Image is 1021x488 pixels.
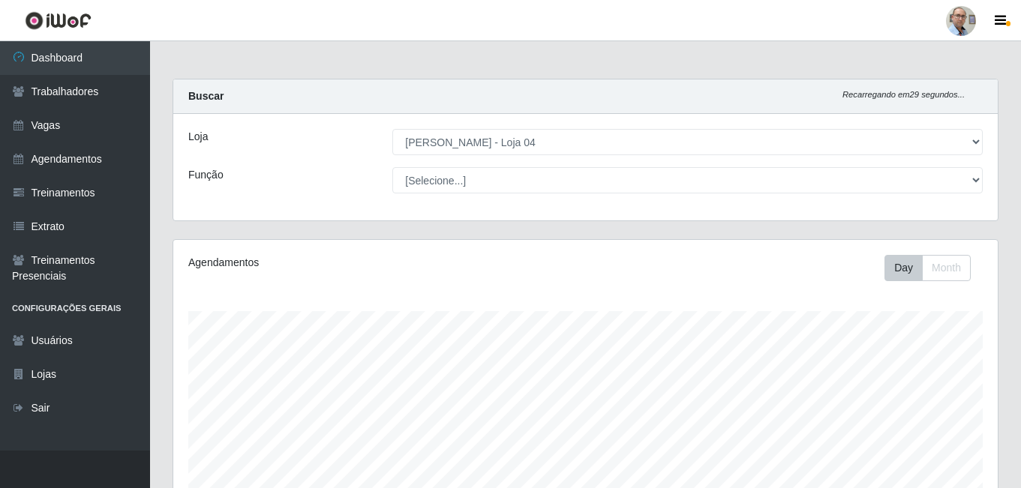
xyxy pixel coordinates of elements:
[842,90,965,99] i: Recarregando em 29 segundos...
[188,167,224,183] label: Função
[188,255,506,271] div: Agendamentos
[188,129,208,145] label: Loja
[25,11,92,30] img: CoreUI Logo
[922,255,971,281] button: Month
[884,255,971,281] div: First group
[884,255,983,281] div: Toolbar with button groups
[884,255,923,281] button: Day
[188,90,224,102] strong: Buscar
